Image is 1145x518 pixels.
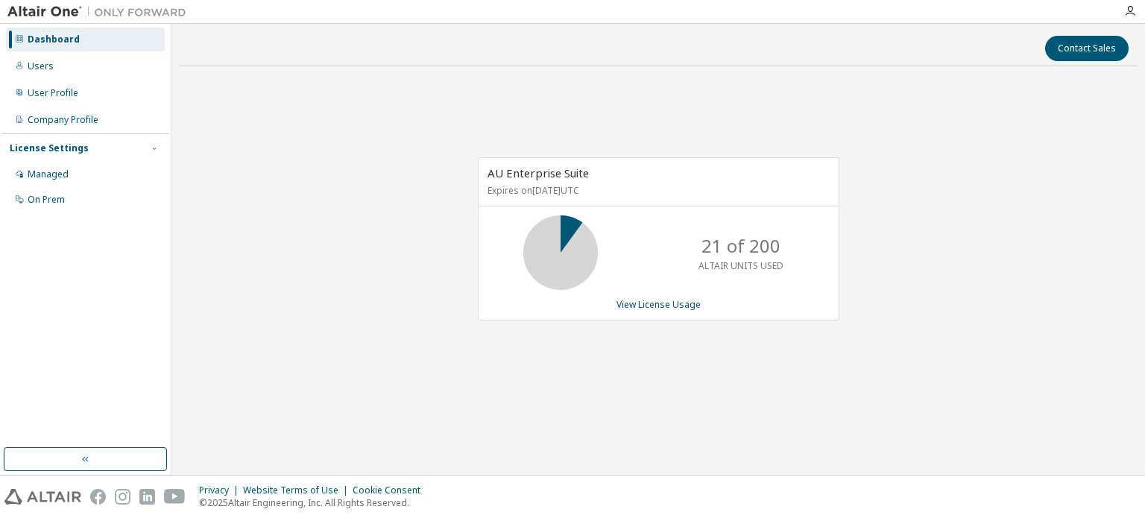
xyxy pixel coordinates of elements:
[243,484,353,496] div: Website Terms of Use
[10,142,89,154] div: License Settings
[28,168,69,180] div: Managed
[701,233,780,259] p: 21 of 200
[28,114,98,126] div: Company Profile
[7,4,194,19] img: Altair One
[353,484,429,496] div: Cookie Consent
[139,489,155,505] img: linkedin.svg
[90,489,106,505] img: facebook.svg
[199,496,429,509] p: © 2025 Altair Engineering, Inc. All Rights Reserved.
[199,484,243,496] div: Privacy
[1045,36,1129,61] button: Contact Sales
[28,87,78,99] div: User Profile
[616,298,701,311] a: View License Usage
[28,194,65,206] div: On Prem
[115,489,130,505] img: instagram.svg
[4,489,81,505] img: altair_logo.svg
[28,34,80,45] div: Dashboard
[488,165,589,180] span: AU Enterprise Suite
[28,60,54,72] div: Users
[164,489,186,505] img: youtube.svg
[698,259,783,272] p: ALTAIR UNITS USED
[488,184,826,197] p: Expires on [DATE] UTC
